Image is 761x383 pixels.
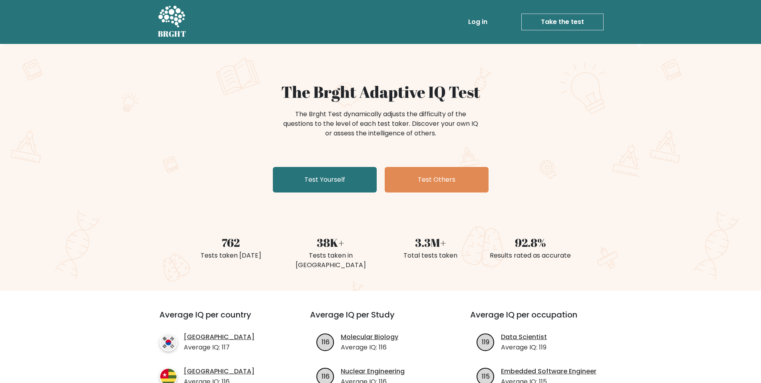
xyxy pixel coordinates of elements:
[310,310,451,329] h3: Average IQ per Study
[482,371,490,381] text: 115
[501,332,547,342] a: Data Scientist
[186,234,276,251] div: 762
[281,109,481,138] div: The Brght Test dynamically adjusts the difficulty of the questions to the level of each test take...
[158,3,187,41] a: BRGHT
[501,343,547,352] p: Average IQ: 119
[158,29,187,39] h5: BRGHT
[159,310,281,329] h3: Average IQ per country
[286,234,376,251] div: 38K+
[184,367,254,376] a: [GEOGRAPHIC_DATA]
[159,333,177,351] img: country
[485,251,576,260] div: Results rated as accurate
[341,367,405,376] a: Nuclear Engineering
[186,82,576,101] h1: The Brght Adaptive IQ Test
[322,337,330,346] text: 116
[465,14,491,30] a: Log in
[184,332,254,342] a: [GEOGRAPHIC_DATA]
[521,14,604,30] a: Take the test
[485,234,576,251] div: 92.8%
[385,234,476,251] div: 3.3M+
[184,343,254,352] p: Average IQ: 117
[385,167,489,192] a: Test Others
[273,167,377,192] a: Test Yourself
[286,251,376,270] div: Tests taken in [GEOGRAPHIC_DATA]
[501,367,596,376] a: Embedded Software Engineer
[341,343,398,352] p: Average IQ: 116
[186,251,276,260] div: Tests taken [DATE]
[482,337,489,346] text: 119
[341,332,398,342] a: Molecular Biology
[470,310,611,329] h3: Average IQ per occupation
[385,251,476,260] div: Total tests taken
[322,371,330,381] text: 116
